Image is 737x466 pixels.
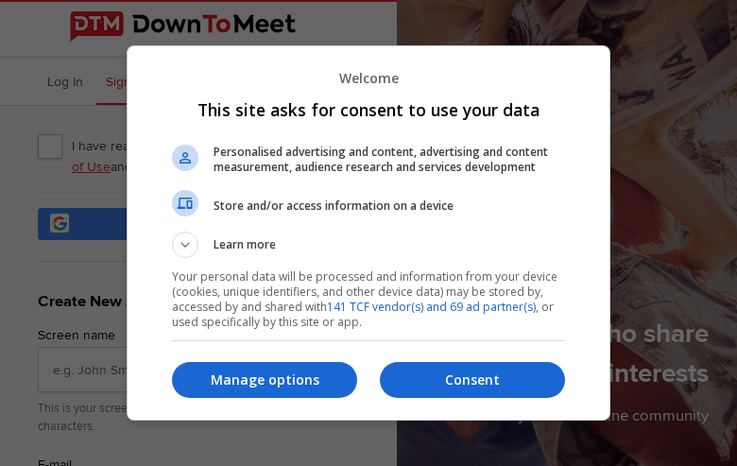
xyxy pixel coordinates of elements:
[380,371,565,389] p: Consent
[172,69,565,87] p: Welcome
[214,198,565,214] span: Store and/or access information on a device
[172,371,357,389] p: Manage options
[172,232,565,258] button: Learn more
[172,98,565,121] h1: This site asks for consent to use your data
[127,45,610,420] div: This site asks for consent to use your data
[380,362,565,398] button: Consent
[214,236,276,258] span: Learn more
[172,362,357,398] button: Manage options
[327,299,536,315] a: 141 TCF vendor(s) and 69 ad partner(s)
[172,269,565,330] p: Your personal data will be processed and information from your device (cookies, unique identifier...
[214,145,565,175] span: Personalised advertising and content, advertising and content measurement, audience research and ...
